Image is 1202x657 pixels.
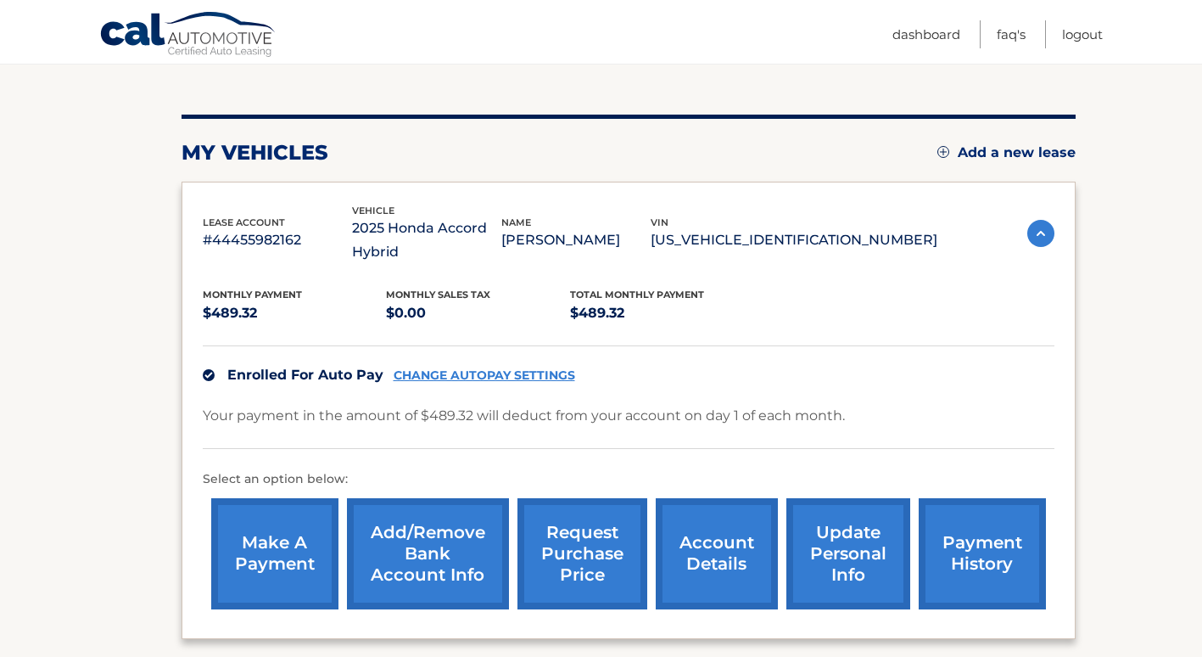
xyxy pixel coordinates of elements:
[203,404,845,428] p: Your payment in the amount of $489.32 will deduct from your account on day 1 of each month.
[517,498,647,609] a: request purchase price
[937,146,949,158] img: add.svg
[937,144,1076,161] a: Add a new lease
[1062,20,1103,48] a: Logout
[203,369,215,381] img: check.svg
[203,289,302,300] span: Monthly Payment
[203,228,352,252] p: #44455982162
[182,140,328,166] h2: my vehicles
[211,498,338,609] a: make a payment
[352,205,394,216] span: vehicle
[997,20,1026,48] a: FAQ's
[651,216,668,228] span: vin
[919,498,1046,609] a: payment history
[386,301,570,325] p: $0.00
[570,301,754,325] p: $489.32
[347,498,509,609] a: Add/Remove bank account info
[651,228,937,252] p: [US_VEHICLE_IDENTIFICATION_NUMBER]
[352,216,501,264] p: 2025 Honda Accord Hybrid
[501,228,651,252] p: [PERSON_NAME]
[386,289,490,300] span: Monthly sales Tax
[786,498,910,609] a: update personal info
[501,216,531,228] span: name
[203,301,387,325] p: $489.32
[656,498,778,609] a: account details
[203,469,1054,490] p: Select an option below:
[892,20,960,48] a: Dashboard
[227,367,383,383] span: Enrolled For Auto Pay
[203,216,285,228] span: lease account
[1027,220,1054,247] img: accordion-active.svg
[99,11,277,60] a: Cal Automotive
[394,368,575,383] a: CHANGE AUTOPAY SETTINGS
[570,289,704,300] span: Total Monthly Payment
